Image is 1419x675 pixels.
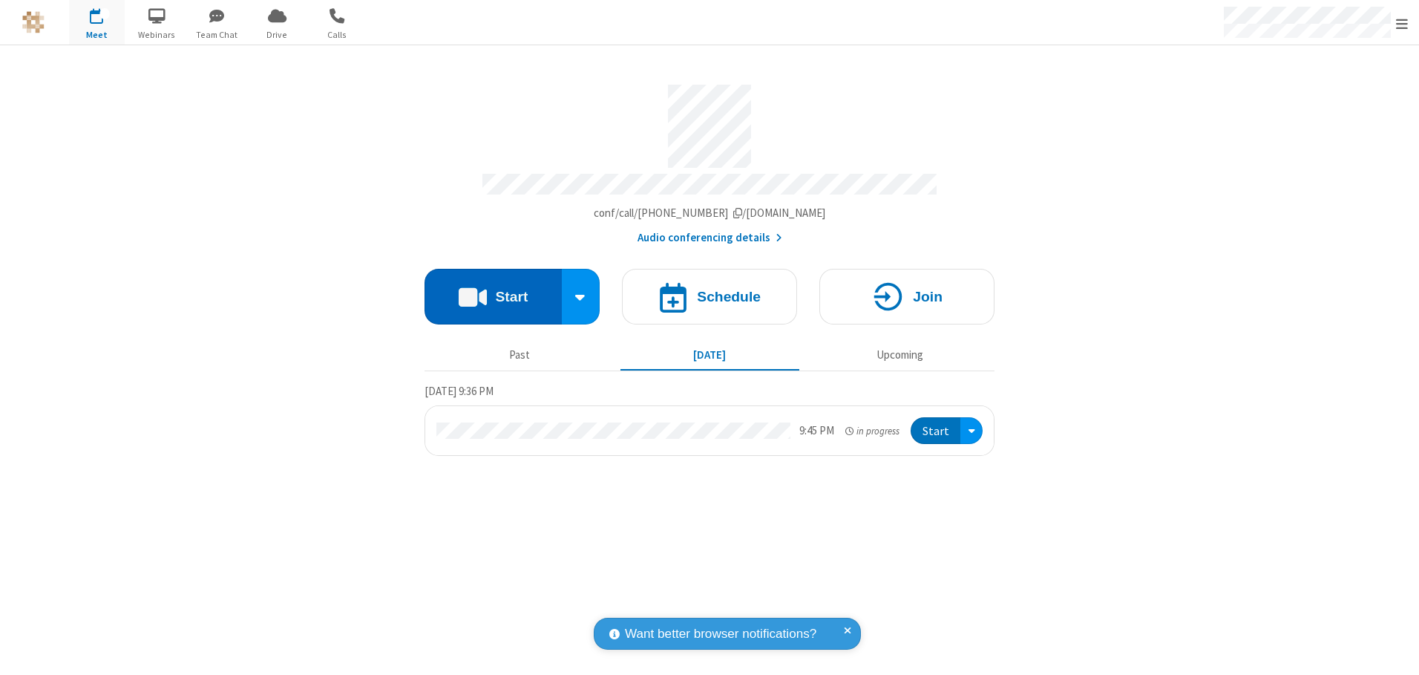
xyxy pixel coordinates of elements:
[810,341,989,369] button: Upcoming
[425,269,562,325] button: Start
[625,625,816,644] span: Want better browser notifications?
[622,269,797,325] button: Schedule
[425,74,994,247] section: Account details
[129,28,185,42] span: Webinars
[100,8,110,19] div: 1
[594,205,826,222] button: Copy my meeting room linkCopy my meeting room link
[249,28,305,42] span: Drive
[911,417,960,445] button: Start
[425,382,994,457] section: Today's Meetings
[22,11,45,33] img: QA Selenium DO NOT DELETE OR CHANGE
[425,384,494,398] span: [DATE] 9:36 PM
[495,290,528,304] h4: Start
[845,424,899,438] em: in progress
[913,290,943,304] h4: Join
[309,28,365,42] span: Calls
[819,269,994,325] button: Join
[620,341,799,369] button: [DATE]
[960,417,983,445] div: Open menu
[69,28,125,42] span: Meet
[799,423,834,440] div: 9:45 PM
[189,28,245,42] span: Team Chat
[562,269,600,325] div: Start conference options
[594,206,826,220] span: Copy my meeting room link
[638,229,782,247] button: Audio conferencing details
[697,290,761,304] h4: Schedule
[430,341,609,369] button: Past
